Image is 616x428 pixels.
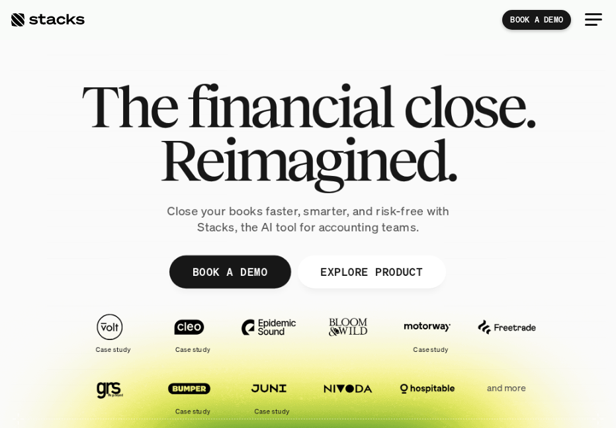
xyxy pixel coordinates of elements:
h2: Case study [175,346,210,354]
span: close. [403,79,535,133]
a: Case study [153,308,226,359]
a: BOOK A DEMO [502,10,571,30]
a: EXPLORE PRODUCT [298,255,447,288]
a: Case study [73,308,146,359]
p: Close your books faster, smarter, and risk-free with Stacks, the AI tool for accounting teams. [150,202,467,235]
span: financial [187,79,392,133]
h2: Case study [96,346,131,354]
p: BOOK A DEMO [510,15,563,24]
h2: Case study [255,407,290,415]
a: BOOK A DEMO [169,255,291,288]
p: BOOK A DEMO [193,263,268,282]
a: Case study [153,370,226,421]
span: Reimagined. [159,133,457,187]
h2: Case study [175,407,210,415]
span: The [81,79,177,133]
a: Case study [232,370,305,421]
p: EXPLORE PRODUCT [321,263,423,282]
